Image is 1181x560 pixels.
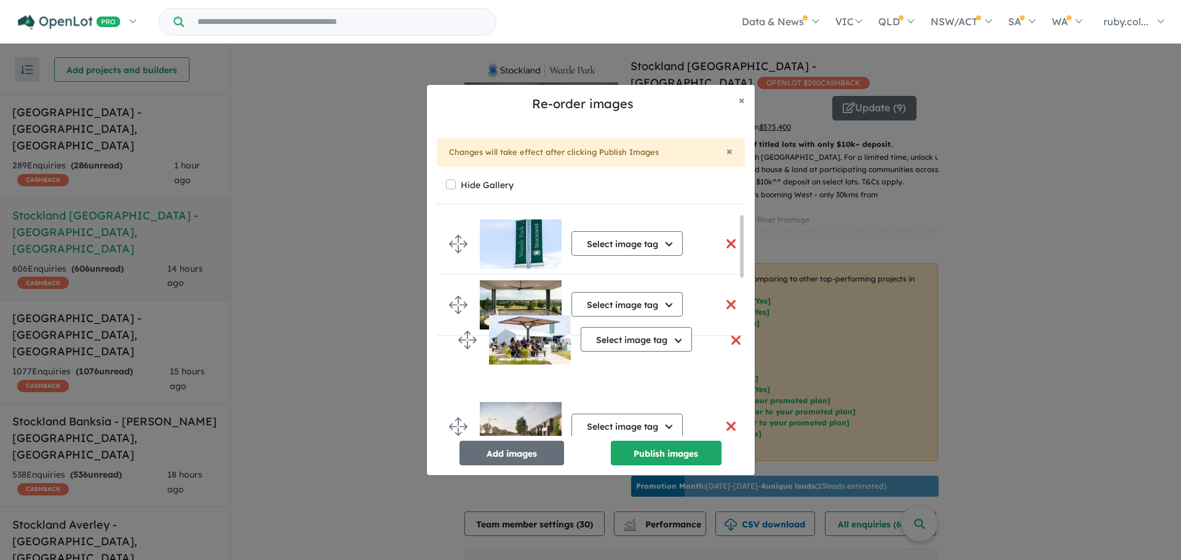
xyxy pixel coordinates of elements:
img: Openlot PRO Logo White [18,15,121,30]
img: Stockland%20Wattle%20Park%20-%20Tarneit___1760064201.jpg [480,219,562,269]
label: Hide Gallery [461,176,514,194]
button: Select image tag [571,414,683,438]
span: × [739,93,745,107]
img: drag.svg [449,417,467,436]
button: Close [726,146,733,157]
button: Add images [459,441,564,465]
button: Select image tag [571,292,683,317]
img: Stockland%20Wattle%20Park%20-%20Tarneit___1755757331.jpg [480,280,562,329]
img: drag.svg [449,296,467,314]
button: Select image tag [571,231,683,256]
img: Stockland%20Wattle%20Park%20-%20Tarneit___1712544657.jpg [480,402,562,451]
input: Try estate name, suburb, builder or developer [186,9,493,35]
button: Publish images [611,441,722,465]
span: ruby.col... [1103,15,1148,28]
div: Changes will take effect after clicking Publish Images [437,138,745,167]
span: × [726,144,733,158]
img: drag.svg [449,235,467,253]
h5: Re-order images [437,95,729,113]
